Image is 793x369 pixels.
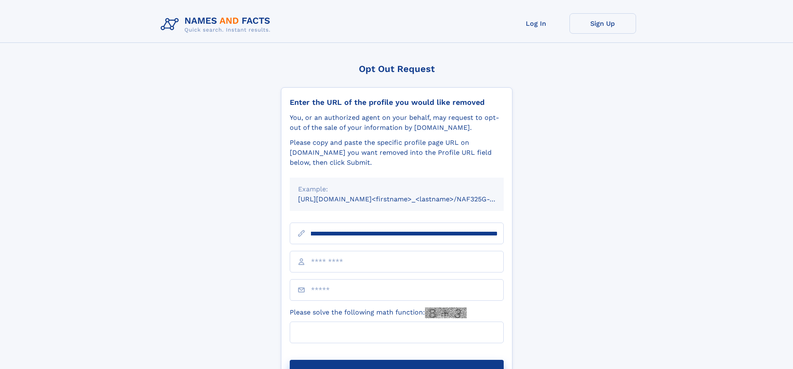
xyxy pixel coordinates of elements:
[157,13,277,36] img: Logo Names and Facts
[298,195,520,203] small: [URL][DOMAIN_NAME]<firstname>_<lastname>/NAF325G-xxxxxxxx
[290,138,504,168] div: Please copy and paste the specific profile page URL on [DOMAIN_NAME] you want removed into the Pr...
[503,13,569,34] a: Log In
[298,184,495,194] div: Example:
[281,64,512,74] div: Opt Out Request
[290,113,504,133] div: You, or an authorized agent on your behalf, may request to opt-out of the sale of your informatio...
[290,307,467,318] label: Please solve the following math function:
[290,98,504,107] div: Enter the URL of the profile you would like removed
[569,13,636,34] a: Sign Up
